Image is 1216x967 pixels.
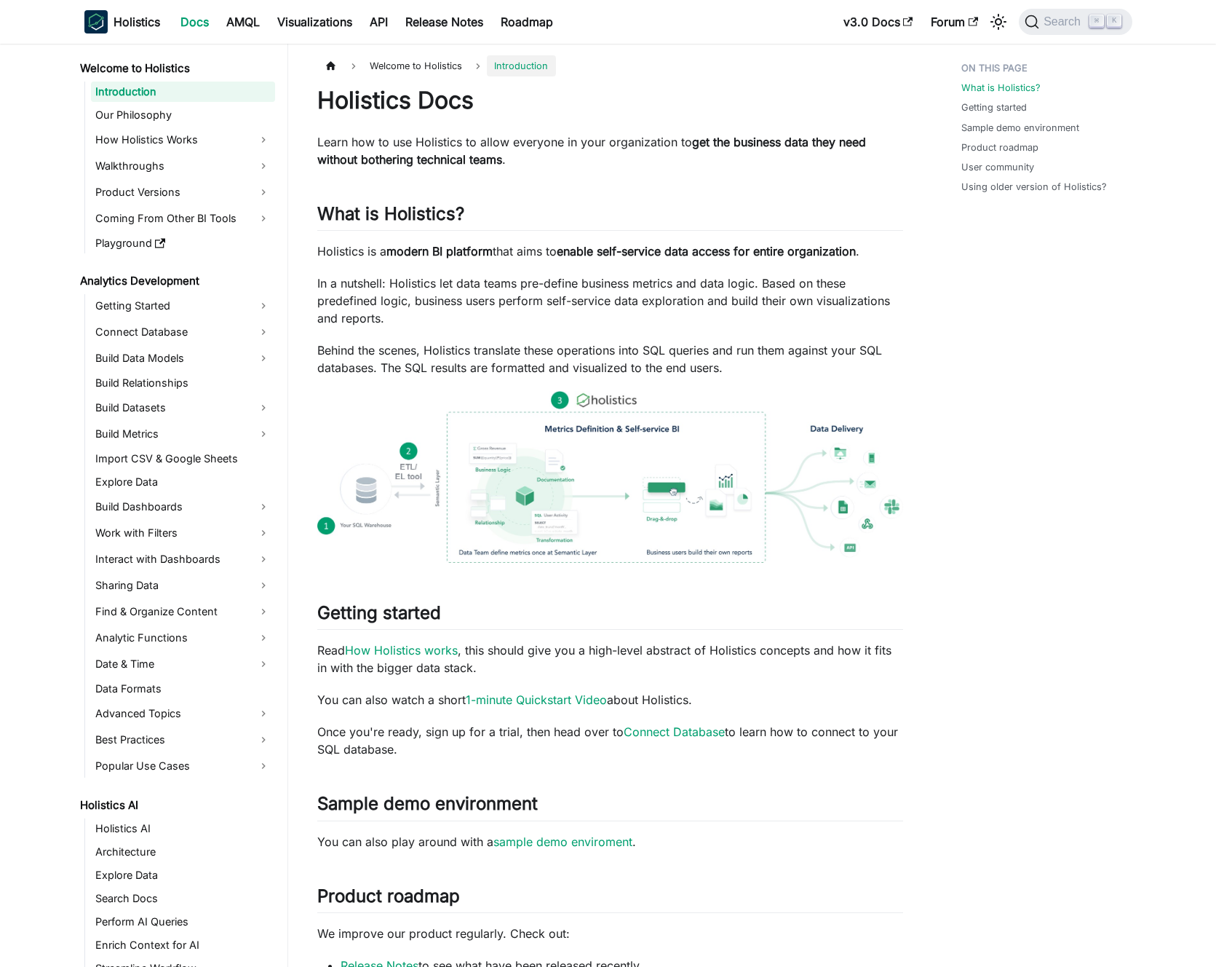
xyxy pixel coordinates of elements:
[91,818,275,839] a: Holistics AI
[961,81,1041,95] a: What is Holistics?
[172,10,218,33] a: Docs
[362,55,469,76] span: Welcome to Holistics
[1089,15,1104,28] kbd: ⌘
[91,294,275,317] a: Getting Started
[91,449,275,469] a: Import CSV & Google Sheets
[91,652,275,676] a: Date & Time
[91,935,275,955] a: Enrich Context for AI
[317,133,903,168] p: Learn how to use Holistics to allow everyone in your organization to .
[91,888,275,909] a: Search Docs
[76,795,275,816] a: Holistics AI
[91,626,275,650] a: Analytic Functions
[114,13,160,31] b: Holistics
[84,10,108,33] img: Holistics
[91,181,275,204] a: Product Versions
[317,723,903,758] p: Once you're ready, sign up for a trial, then head over to to learn how to connect to your SQL dat...
[317,691,903,709] p: You can also watch a short about Holistics.
[987,10,1010,33] button: Switch between dark and light mode (currently light mode)
[317,203,903,231] h2: What is Holistics?
[1039,15,1089,28] span: Search
[961,141,1038,154] a: Product roadmap
[317,642,903,676] p: Read , this should give you a high-level abstract of Holistics concepts and how it fits in with t...
[317,793,903,821] h2: Sample demo environment
[269,10,361,33] a: Visualizations
[84,10,160,33] a: HolisticsHolistics
[91,320,275,344] a: Connect Database
[345,643,458,658] a: How Holistics works
[961,121,1079,135] a: Sample demo environment
[91,495,275,518] a: Build Dashboards
[317,885,903,913] h2: Product roadmap
[466,692,607,707] a: 1-minute Quickstart Video
[91,842,275,862] a: Architecture
[835,10,922,33] a: v3.0 Docs
[487,55,555,76] span: Introduction
[91,373,275,393] a: Build Relationships
[91,396,275,419] a: Build Datasets
[317,55,345,76] a: Home page
[91,865,275,885] a: Explore Data
[91,422,275,446] a: Build Metrics
[91,521,275,545] a: Work with Filters
[624,725,725,739] a: Connect Database
[76,58,275,79] a: Welcome to Holistics
[91,728,275,751] a: Best Practices
[386,244,493,258] strong: modern BI platform
[91,702,275,725] a: Advanced Topics
[1019,9,1132,35] button: Search (Command+K)
[91,347,275,370] a: Build Data Models
[91,472,275,492] a: Explore Data
[317,55,903,76] nav: Breadcrumbs
[91,128,275,151] a: How Holistics Works
[91,207,275,230] a: Coming From Other BI Tools
[1107,15,1121,28] kbd: K
[492,10,562,33] a: Roadmap
[317,342,903,376] p: Behind the scenes, Holistics translate these operations into SQL queries and run them against you...
[961,180,1107,194] a: Using older version of Holistics?
[317,833,903,850] p: You can also play around with a .
[91,105,275,125] a: Our Philosophy
[361,10,397,33] a: API
[91,82,275,102] a: Introduction
[91,548,275,571] a: Interact with Dashboards
[317,275,903,327] p: In a nutshell: Holistics let data teams pre-define business metrics and data logic. Based on thes...
[91,600,275,623] a: Find & Organize Content
[317,925,903,942] p: We improve our product regularly. Check out:
[922,10,987,33] a: Forum
[91,233,275,253] a: Playground
[961,100,1027,114] a: Getting started
[91,754,275,778] a: Popular Use Cases
[317,242,903,260] p: Holistics is a that aims to .
[317,602,903,630] h2: Getting started
[557,244,856,258] strong: enable self-service data access for entire organization
[91,912,275,932] a: Perform AI Queries
[218,10,269,33] a: AMQL
[493,834,632,849] a: sample demo enviroment
[91,154,275,178] a: Walkthroughs
[70,44,288,967] nav: Docs sidebar
[91,679,275,699] a: Data Formats
[961,160,1034,174] a: User community
[397,10,492,33] a: Release Notes
[317,86,903,115] h1: Holistics Docs
[317,391,903,563] img: How Holistics fits in your Data Stack
[76,271,275,291] a: Analytics Development
[91,574,275,597] a: Sharing Data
